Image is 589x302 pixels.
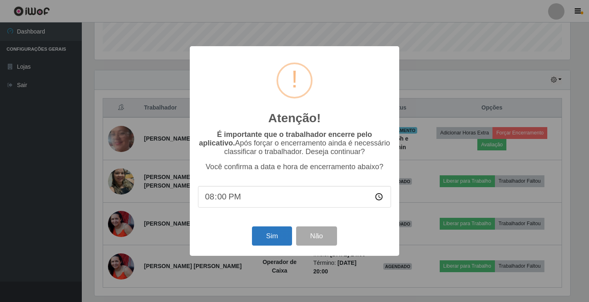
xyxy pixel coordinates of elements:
[198,130,391,156] p: Após forçar o encerramento ainda é necessário classificar o trabalhador. Deseja continuar?
[296,226,337,246] button: Não
[268,111,321,125] h2: Atenção!
[252,226,292,246] button: Sim
[199,130,372,147] b: É importante que o trabalhador encerre pelo aplicativo.
[198,163,391,171] p: Você confirma a data e hora de encerramento abaixo?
